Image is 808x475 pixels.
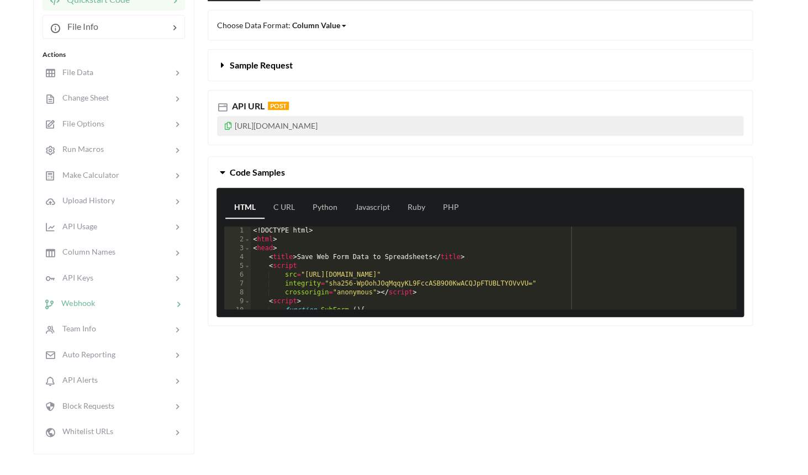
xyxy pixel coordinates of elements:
[224,244,251,253] div: 3
[434,197,468,219] a: PHP
[224,288,251,297] div: 8
[56,144,104,154] span: Run Macros
[229,167,284,177] span: Code Samples
[229,60,292,70] span: Sample Request
[56,247,115,256] span: Column Names
[56,67,93,77] span: File Data
[224,253,251,262] div: 4
[225,197,265,219] a: HTML
[292,19,340,31] div: Column Value
[217,116,743,136] p: [URL][DOMAIN_NAME]
[217,20,347,30] span: Choose Data Format:
[399,197,434,219] a: Ruby
[208,50,752,81] button: Sample Request
[208,157,752,188] button: Code Samples
[224,297,251,306] div: 9
[230,101,265,111] span: API URL
[56,375,98,384] span: API Alerts
[56,196,115,205] span: Upload History
[224,262,251,271] div: 5
[224,306,251,315] div: 10
[56,273,93,282] span: API Keys
[56,93,109,102] span: Change Sheet
[56,426,113,436] span: Whitelist URLs
[224,235,251,244] div: 2
[224,226,251,235] div: 1
[265,197,304,219] a: C URL
[304,197,346,219] a: Python
[43,50,185,60] div: Actions
[346,197,399,219] a: Javascript
[56,401,114,410] span: Block Requests
[56,350,115,359] span: Auto Reporting
[56,170,119,180] span: Make Calculator
[56,324,96,333] span: Team Info
[224,271,251,279] div: 6
[61,21,98,31] span: File Info
[56,119,104,128] span: File Options
[224,279,251,288] div: 7
[56,221,97,231] span: API Usage
[55,298,95,308] span: Webhook
[268,102,289,110] span: POST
